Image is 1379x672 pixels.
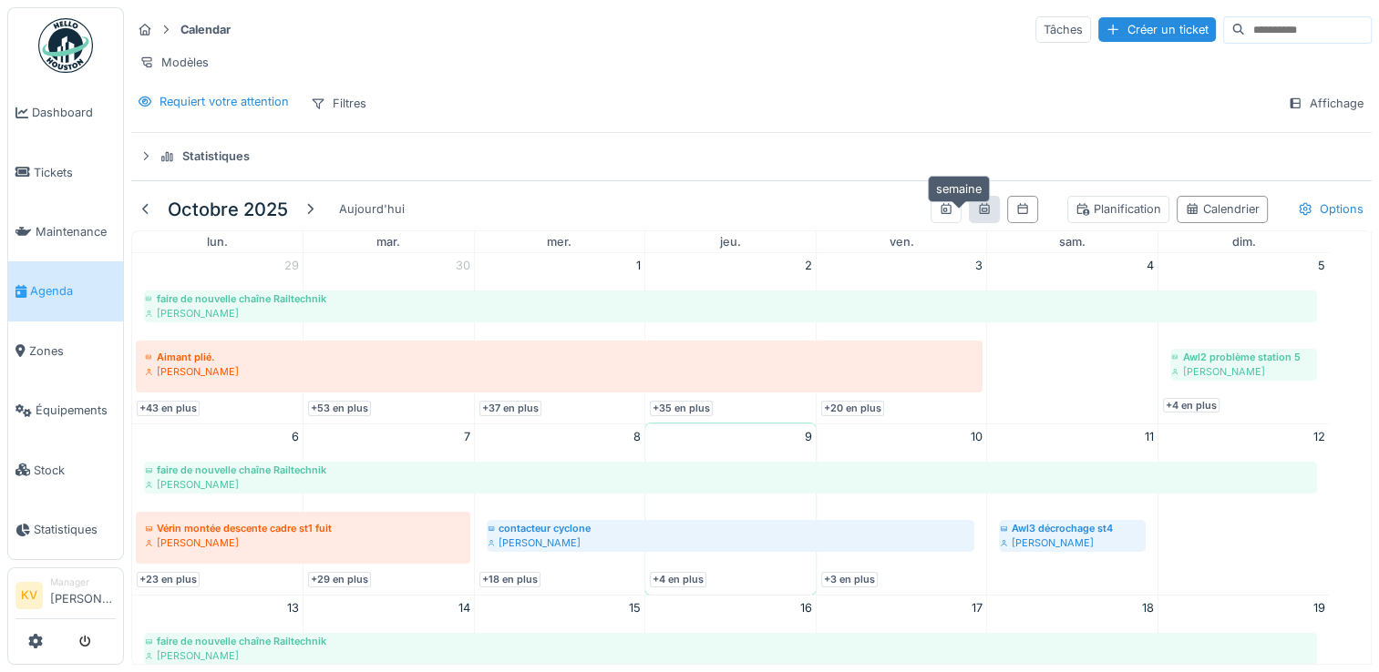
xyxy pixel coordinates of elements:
a: +3 en plus [821,572,878,587]
div: Requiert votre attention [160,93,289,110]
div: Affichage [1280,90,1372,117]
a: Maintenance [8,202,123,261]
a: 4 octobre 2025 [1143,253,1158,278]
div: Modèles [131,49,217,76]
td: 1 octobre 2025 [474,253,645,424]
a: 10 octobre 2025 [967,424,986,449]
div: [PERSON_NAME] [145,477,1316,492]
a: +43 en plus [137,401,200,416]
a: Statistiques [8,500,123,559]
td: 3 octobre 2025 [816,253,987,424]
td: 2 octobre 2025 [645,253,817,424]
div: semaine [928,176,990,202]
div: contacteur cyclone [488,521,974,535]
a: 14 octobre 2025 [455,596,474,620]
li: KV [15,582,43,609]
a: 18 octobre 2025 [1138,596,1158,620]
a: 8 octobre 2025 [630,424,644,449]
a: 15 octobre 2025 [625,596,644,620]
a: lundi [203,231,232,252]
td: 29 septembre 2025 [132,253,304,424]
span: Maintenance [36,223,116,240]
div: [PERSON_NAME] [145,648,1316,663]
a: Agenda [8,261,123,321]
a: 5 octobre 2025 [1314,253,1329,278]
div: faire de nouvelle chaîne Railtechnik [145,634,1316,648]
div: [PERSON_NAME] [145,535,461,550]
a: 1 octobre 2025 [633,253,644,278]
div: Planification [1075,200,1161,218]
a: mercredi [543,231,575,252]
div: Tâches [1035,16,1091,43]
div: Créer un ticket [1098,17,1216,42]
td: 9 octobre 2025 [645,423,817,595]
a: 11 octobre 2025 [1141,424,1158,449]
div: Calendrier [1185,200,1260,218]
a: 2 octobre 2025 [801,253,816,278]
a: samedi [1055,231,1089,252]
a: Stock [8,440,123,499]
div: Awl2 problème station 5 [1171,350,1316,364]
a: 6 octobre 2025 [288,424,303,449]
a: 13 octobre 2025 [283,596,303,620]
div: Aujourd'hui [332,197,412,221]
a: dimanche [1228,231,1259,252]
li: [PERSON_NAME] [50,575,116,615]
a: 3 octobre 2025 [972,253,986,278]
a: mardi [373,231,404,252]
a: 19 octobre 2025 [1310,596,1329,620]
a: Zones [8,321,123,381]
span: Stock [34,462,116,479]
div: Statistiques [182,148,250,165]
td: 6 octobre 2025 [132,423,304,595]
span: Statistiques [34,521,116,538]
a: 30 septembre 2025 [452,253,474,278]
div: Filtres [303,90,375,117]
div: [PERSON_NAME] [1000,535,1145,550]
a: 7 octobre 2025 [460,424,474,449]
td: 12 octobre 2025 [1158,423,1329,595]
td: 11 octobre 2025 [987,423,1158,595]
a: jeudi [716,231,745,252]
a: 17 octobre 2025 [968,596,986,620]
td: 4 octobre 2025 [987,253,1158,424]
div: faire de nouvelle chaîne Railtechnik [145,463,1316,477]
div: faire de nouvelle chaîne Railtechnik [145,291,1316,306]
div: Vérin montée descente cadre st1 fuit [145,521,461,535]
a: +29 en plus [308,572,371,587]
span: Agenda [30,282,116,300]
span: Zones [29,342,116,360]
div: Awl3 décrochage st4 [1000,521,1145,535]
a: vendredi [886,231,918,252]
div: [PERSON_NAME] [145,306,1316,321]
a: +4 en plus [650,572,706,587]
span: Dashboard [32,104,116,121]
a: +35 en plus [650,401,713,416]
img: Badge_color-CXgf-gQk.svg [38,18,93,73]
a: +53 en plus [308,401,371,416]
a: +4 en plus [1163,398,1219,413]
div: Aimant plié. [145,350,973,364]
td: 7 octobre 2025 [304,423,475,595]
span: Équipements [36,402,116,419]
a: 9 octobre 2025 [801,424,816,449]
td: 10 octobre 2025 [816,423,987,595]
a: Équipements [8,381,123,440]
a: 29 septembre 2025 [281,253,303,278]
div: Options [1290,196,1372,222]
td: 30 septembre 2025 [304,253,475,424]
a: Tickets [8,142,123,201]
a: +20 en plus [821,401,884,416]
div: [PERSON_NAME] [145,364,973,379]
a: +18 en plus [479,572,540,587]
td: 5 octobre 2025 [1158,253,1329,424]
a: +23 en plus [137,572,200,587]
a: +37 en plus [479,401,541,416]
a: 12 octobre 2025 [1310,424,1329,449]
span: Tickets [34,164,116,181]
div: [PERSON_NAME] [1171,364,1316,379]
summary: Statistiques [131,140,1372,174]
a: KV Manager[PERSON_NAME] [15,575,116,619]
h5: octobre 2025 [168,199,288,220]
a: Dashboard [8,83,123,142]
